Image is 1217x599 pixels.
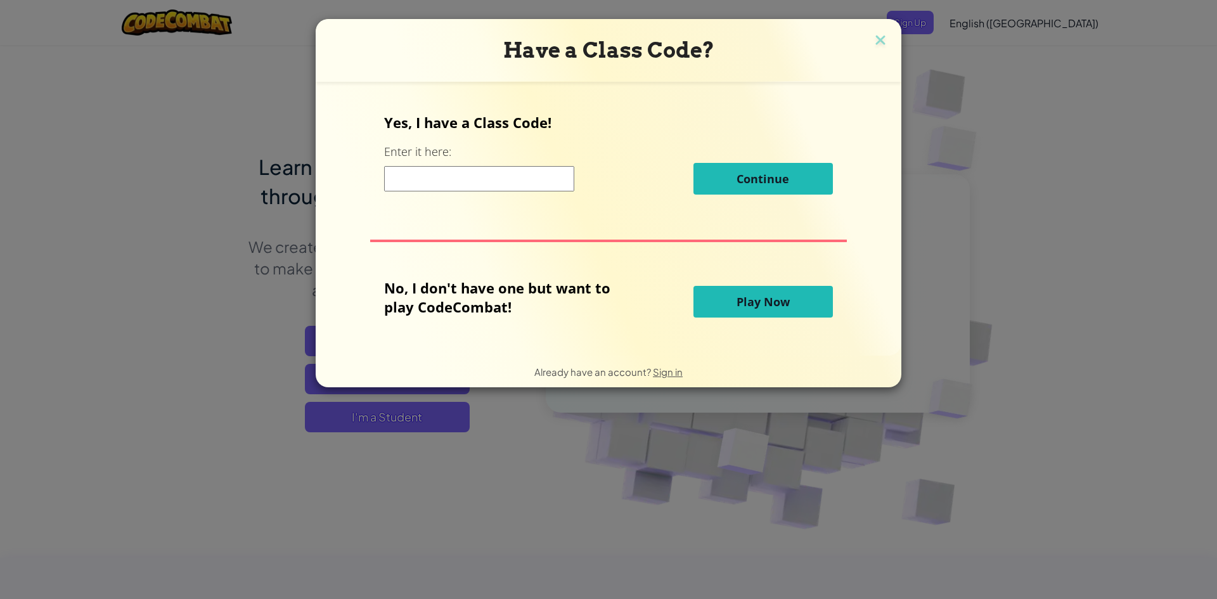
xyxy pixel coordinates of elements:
[384,278,629,316] p: No, I don't have one but want to play CodeCombat!
[503,37,714,63] span: Have a Class Code?
[653,366,683,378] a: Sign in
[384,144,451,160] label: Enter it here:
[384,113,832,132] p: Yes, I have a Class Code!
[737,294,790,309] span: Play Now
[534,366,653,378] span: Already have an account?
[693,286,833,318] button: Play Now
[693,163,833,195] button: Continue
[737,171,789,186] span: Continue
[872,32,889,51] img: close icon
